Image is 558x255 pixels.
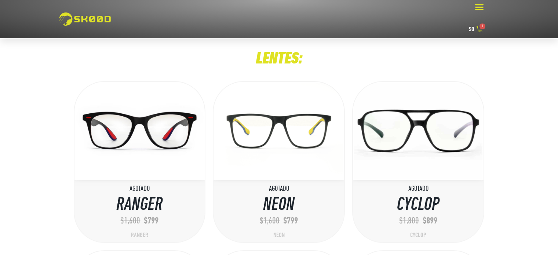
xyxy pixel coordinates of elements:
[283,216,287,226] span: $
[120,216,124,226] span: $
[469,26,474,33] bdi: 0
[74,194,205,216] h1: Ranger
[74,182,205,196] div: Agotado
[131,232,148,239] a: Ranger
[144,216,147,226] span: $
[469,26,471,33] span: $
[410,232,426,239] a: Cyclop
[120,216,140,226] bdi: 1,600
[74,49,485,70] h2: LENTES:
[260,216,263,226] span: $
[144,216,158,226] bdi: 799
[460,21,492,38] a: $0
[214,194,344,216] h1: Neon
[399,216,419,226] bdi: 1,800
[399,216,403,226] span: $
[273,232,285,239] a: Neon
[260,216,280,226] bdi: 1,600
[423,216,437,226] bdi: 899
[214,182,344,196] div: Agotado
[353,194,484,216] h1: Cyclop
[353,182,484,196] div: Agotado
[423,216,426,226] span: $
[283,216,298,226] bdi: 799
